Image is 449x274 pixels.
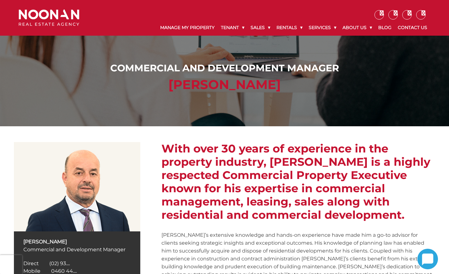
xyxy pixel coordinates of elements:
[23,246,131,253] p: Commercial and Development Manager
[23,268,40,274] span: Mobile
[23,268,77,274] a: Click to reveal phone number
[375,20,395,36] a: Blog
[51,268,77,274] span: 0460 44....
[218,20,247,36] a: Tenant
[395,20,430,36] a: Contact Us
[339,20,375,36] a: About Us
[20,77,429,92] h2: [PERSON_NAME]
[19,9,79,26] img: Noonan Real Estate Agency
[23,238,131,246] p: [PERSON_NAME]
[161,142,435,222] h2: With over 30 years of experience in the property industry, [PERSON_NAME] is a highly respected Co...
[14,142,140,231] img: Spiro Veldekis
[157,20,218,36] a: Manage My Property
[273,20,306,36] a: Rentals
[23,260,39,266] span: Direct
[23,260,70,266] a: Click to reveal phone number
[20,63,429,74] h1: Commercial and Development Manager
[306,20,339,36] a: Services
[49,260,70,266] span: (02) 93....
[247,20,273,36] a: Sales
